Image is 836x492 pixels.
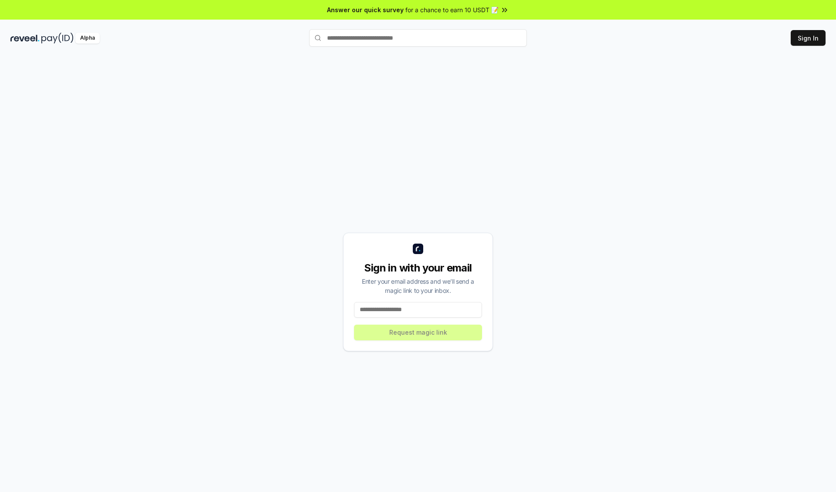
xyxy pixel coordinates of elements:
img: reveel_dark [10,33,40,44]
button: Sign In [791,30,826,46]
div: Alpha [75,33,100,44]
div: Enter your email address and we’ll send a magic link to your inbox. [354,277,482,295]
span: Answer our quick survey [327,5,404,14]
div: Sign in with your email [354,261,482,275]
img: logo_small [413,244,423,254]
img: pay_id [41,33,74,44]
span: for a chance to earn 10 USDT 📝 [405,5,499,14]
